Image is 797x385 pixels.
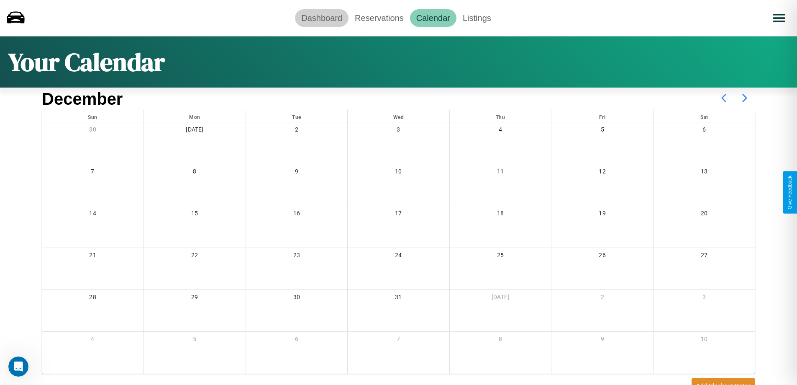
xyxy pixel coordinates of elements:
div: 14 [42,206,144,223]
div: 25 [450,248,551,265]
div: 21 [42,248,144,265]
div: 23 [246,248,348,265]
div: Thu [450,110,551,122]
div: 2 [246,122,348,140]
div: 28 [42,290,144,307]
div: 4 [450,122,551,140]
div: 18 [450,206,551,223]
div: 30 [246,290,348,307]
div: 15 [144,206,246,223]
div: 7 [42,164,144,181]
div: 9 [246,164,348,181]
div: 10 [348,164,449,181]
div: 26 [551,248,653,265]
div: 10 [653,332,755,349]
div: 6 [246,332,348,349]
div: 27 [653,248,755,265]
div: 17 [348,206,449,223]
div: 3 [653,290,755,307]
div: 20 [653,206,755,223]
div: 2 [551,290,653,307]
h1: Your Calendar [8,45,165,79]
button: Open menu [767,6,791,30]
div: 6 [653,122,755,140]
div: 3 [348,122,449,140]
div: Tue [246,110,348,122]
div: Wed [348,110,449,122]
div: 31 [348,290,449,307]
a: Dashboard [295,9,349,27]
div: 24 [348,248,449,265]
div: 7 [348,332,449,349]
h2: December [42,90,123,109]
div: Sat [653,110,755,122]
div: [DATE] [450,290,551,307]
div: 29 [144,290,246,307]
div: 8 [450,332,551,349]
div: Mon [144,110,246,122]
div: 22 [144,248,246,265]
div: 12 [551,164,653,181]
div: 8 [144,164,246,181]
div: 30 [42,122,144,140]
div: Give Feedback [787,176,793,209]
div: 5 [144,332,246,349]
iframe: Intercom live chat [8,357,28,377]
div: 5 [551,122,653,140]
div: 11 [450,164,551,181]
div: Sun [42,110,144,122]
a: Reservations [349,9,410,27]
div: 19 [551,206,653,223]
a: Listings [456,9,497,27]
div: 9 [551,332,653,349]
div: Fri [551,110,653,122]
div: 4 [42,332,144,349]
a: Calendar [410,9,456,27]
div: 16 [246,206,348,223]
div: [DATE] [144,122,246,140]
div: 13 [653,164,755,181]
